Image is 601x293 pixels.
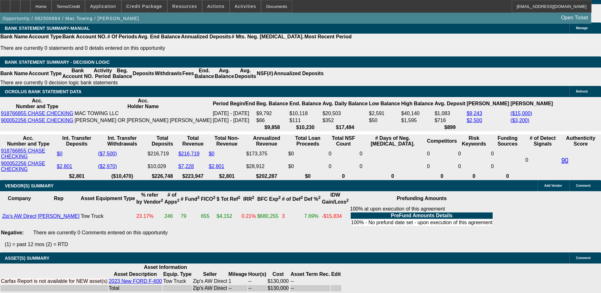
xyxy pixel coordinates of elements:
[318,195,321,200] sup: 2
[90,4,116,9] span: Application
[182,68,194,80] th: Fees
[98,164,117,169] a: ($2,970)
[163,271,192,277] th: Equip. Type
[98,135,147,147] th: Int. Transfer Withdrawals
[544,184,562,187] span: Add Vendor
[246,151,287,157] div: $173,375
[510,98,553,110] th: [PERSON_NAME]
[178,135,208,147] th: Total Revenue
[178,151,200,156] a: $216,719
[235,4,256,9] span: Activities
[147,135,177,147] th: Total Deposits
[466,98,509,110] th: [PERSON_NAME]
[5,60,110,65] span: Bank Statement Summary - Decision Logic
[2,213,36,219] a: Zip's AW Direct
[132,68,155,80] th: Deposits
[369,110,400,117] td: $2,591
[369,117,400,124] td: $50
[491,160,524,173] td: 0
[288,135,328,147] th: Total Loan Proceeds
[561,135,600,147] th: Authenticity Score
[525,148,560,173] td: 0
[98,151,117,156] a: ($7,500)
[350,206,494,226] div: 100% at upon execution of this agreement
[3,16,139,21] span: Opportunity / 082500664 / Mac Towing / [PERSON_NAME]
[241,206,256,227] td: 0.21%
[147,148,177,160] td: $216,719
[267,285,289,291] td: $130,000
[164,192,179,205] b: # of Apps
[154,68,182,80] th: Withdrawls
[177,198,179,203] sup: 2
[33,230,168,235] span: There are currently 0 Comments entered on this opportunity
[576,26,588,30] span: Manage
[491,135,524,147] th: Funding Sources
[359,173,426,179] th: 0
[217,196,240,202] b: $ Tot Ref
[228,285,247,291] td: --
[228,271,247,277] b: Mileage
[126,4,162,9] span: Credit Package
[62,34,107,40] th: Bank Account NO.
[1,161,45,172] a: 900052256 CHASE CHECKING
[289,117,321,124] td: $111
[458,173,490,179] th: 0
[401,110,433,117] td: $40,140
[1,230,24,235] b: Negative:
[322,98,368,110] th: Avg. Daily Balance
[57,164,72,169] a: $2,801
[5,256,49,261] span: ASSET(S) SUMMARY
[181,34,231,40] th: Annualized Deposits
[208,173,245,179] th: $2,801
[328,173,359,179] th: 0
[278,195,281,200] sup: 2
[328,148,359,160] td: 0
[510,118,529,123] a: ($3,200)
[304,196,321,202] b: Def %
[359,135,426,147] th: # Days of Neg. [MEDICAL_DATA].
[1,278,107,284] div: Carfax Report is not available for NEW asset(s)
[248,271,266,277] b: Hour(s)
[282,206,303,227] td: 3
[216,206,241,227] td: $4,152
[427,135,457,147] th: Competitors
[427,173,457,179] th: 0
[291,271,330,277] b: Asset Term Rec.
[576,256,591,260] span: Comment
[181,196,200,202] b: # Fund
[98,173,147,179] th: ($10,470)
[202,0,229,12] button: Actions
[56,135,97,147] th: Int. Transfer Deposits
[147,160,177,173] td: $10,029
[54,196,63,201] b: Rep
[137,34,181,40] th: Avg. End Balance
[322,110,368,117] td: $20,503
[93,68,112,80] th: Activity Period
[434,124,466,131] th: $899
[230,0,261,12] button: Activities
[256,98,288,110] th: Beg. Balance
[491,148,524,160] td: 0
[273,68,324,80] th: Annualized Deposits
[209,164,224,169] a: $2,801
[193,278,227,284] td: Zip's AW Direct
[576,90,588,93] span: Refresh
[427,148,457,160] td: 0
[458,135,490,147] th: Risk Keywords
[168,0,202,12] button: Resources
[256,117,288,124] td: $66
[328,160,359,173] td: 0
[74,117,212,124] td: [PERSON_NAME] OR [PERSON_NAME] [PERSON_NAME]
[397,196,447,201] b: Prefunding Amounts
[213,98,255,110] th: Period Begin/End
[246,135,287,147] th: Annualized Revenue
[147,173,177,179] th: $226,748
[28,34,62,40] th: Account Type
[282,196,303,202] b: # of Def
[178,164,194,169] a: $7,228
[109,278,162,284] a: 2023 New FORD F-600
[213,117,255,124] td: [DATE] - [DATE]
[434,98,466,110] th: Avg. Deposit
[491,173,524,179] th: 0
[252,195,254,200] sup: 2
